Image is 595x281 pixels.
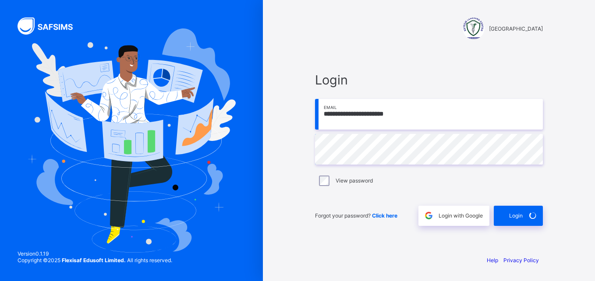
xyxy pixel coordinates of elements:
img: SAFSIMS Logo [18,18,83,35]
span: Login [509,212,523,219]
span: Forgot your password? [315,212,397,219]
img: Hero Image [27,28,236,253]
span: Copyright © 2025 All rights reserved. [18,257,172,263]
a: Help [487,257,498,263]
a: Privacy Policy [503,257,539,263]
strong: Flexisaf Edusoft Limited. [62,257,126,263]
a: Click here [372,212,397,219]
span: [GEOGRAPHIC_DATA] [489,25,543,32]
label: View password [336,177,373,184]
span: Login [315,72,543,88]
img: google.396cfc9801f0270233282035f929180a.svg [424,211,434,221]
span: Login with Google [439,212,483,219]
span: Version 0.1.19 [18,250,172,257]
